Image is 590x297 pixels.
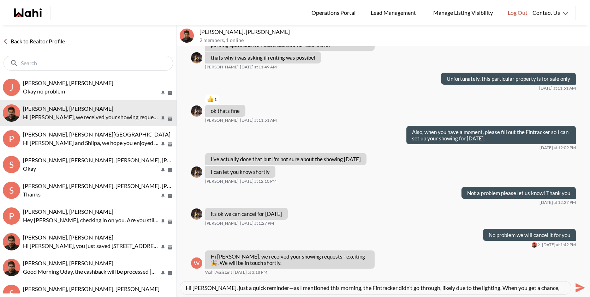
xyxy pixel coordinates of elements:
time: 2025-09-19T16:10:25.218Z [240,178,276,184]
div: aleandro green [191,208,202,220]
div: Heidy Jaeger, Faraz [3,233,20,250]
p: Unfortunately, this particular property is for sale only [447,75,570,82]
span: Log Out [508,8,528,17]
input: Search [21,60,157,67]
div: aleandro green [191,105,202,117]
button: Pin [160,141,166,147]
span: Manage Listing Visibility [431,8,495,17]
time: 2025-09-19T15:51:14.147Z [539,85,576,91]
span: [PERSON_NAME] [205,178,239,184]
textarea: Type your message [186,284,565,291]
a: Wahi homepage [14,8,42,17]
p: ok thats fine [211,108,240,114]
p: Okay [23,164,160,173]
time: 2025-09-19T19:18:03.765Z [233,269,267,275]
time: 2025-09-19T17:27:54.501Z [240,220,274,226]
div: P [3,130,20,147]
span: Lead Management [371,8,418,17]
span: [PERSON_NAME], [PERSON_NAME] [23,260,113,266]
p: Hi [PERSON_NAME], we received your showing requests - exciting . We will be in touch shortly. [211,253,369,266]
p: Hey [PERSON_NAME], checking in on you. Are you still considering a purchase soon? [23,216,160,224]
p: its ok we can cancel for [DATE] [211,211,282,217]
time: 2025-09-19T15:51:30.176Z [240,117,277,123]
img: a [191,52,202,63]
span: 1 [214,97,217,102]
button: Archive [166,193,174,199]
span: [PERSON_NAME], [PERSON_NAME][GEOGRAPHIC_DATA] [23,131,171,138]
span: 2 [538,242,541,248]
span: [PERSON_NAME], [PERSON_NAME] [23,79,113,86]
time: 2025-09-19T15:49:50.330Z [240,64,277,70]
img: a [191,166,202,178]
p: Also, when you have a moment, please fill out the Fintracker so I can set up your showing for [DA... [412,129,570,141]
span: [PERSON_NAME], [PERSON_NAME] [23,234,113,241]
div: Faraz Azam [532,242,537,248]
p: Not a problem please let us know! Thank you [467,190,570,196]
div: W [191,257,202,269]
img: H [3,233,20,250]
span: [PERSON_NAME] [205,64,239,70]
button: Archive [166,219,174,225]
button: Archive [166,244,174,250]
img: a [3,104,20,122]
div: Uday Kakkar, Faraz [3,259,20,276]
time: 2025-09-19T16:27:28.967Z [540,200,576,205]
p: Hi [PERSON_NAME] and Shilpa, we hope you enjoyed your showings! Did the properties meet your crit... [23,139,160,147]
p: Okay no problem [23,87,160,96]
span: [PERSON_NAME], [PERSON_NAME] [23,105,113,112]
div: Reaction list [205,94,248,105]
p: thats why i was asking if renting was possibel [211,54,315,61]
p: 2 members , 1 online [199,37,587,43]
span: [PERSON_NAME], [PERSON_NAME], [PERSON_NAME] [23,285,160,292]
button: Archive [166,167,174,173]
span: [PERSON_NAME], [PERSON_NAME], [PERSON_NAME], [PERSON_NAME], [PERSON_NAME] [23,157,252,163]
span: 🎉 [211,260,217,266]
span: [PERSON_NAME] [205,117,239,123]
time: 2025-09-19T17:42:34.187Z [542,242,576,248]
img: F [532,242,537,248]
img: U [3,259,20,276]
div: S [3,182,20,199]
div: aleandro green, Faraz [180,29,194,43]
div: P [3,207,20,225]
button: Pin [160,167,166,173]
span: [PERSON_NAME], [PERSON_NAME], [PERSON_NAME], [PERSON_NAME] [23,182,206,189]
div: aleandro green [191,166,202,178]
button: Pin [160,270,166,276]
span: Wahi Assistant [205,269,232,275]
img: a [191,208,202,220]
span: [PERSON_NAME], [PERSON_NAME] [23,208,113,215]
p: I've actually done that but I'm not sure about the showing [DATE] [211,156,361,162]
div: J [3,79,20,96]
button: Send [571,280,587,296]
button: Archive [166,141,174,147]
button: Reactions: like [207,97,217,102]
div: aleandro green [191,52,202,63]
button: Archive [166,90,174,96]
button: Pin [160,219,166,225]
img: a [191,105,202,117]
div: aleandro green, Faraz [3,104,20,122]
p: Hi [PERSON_NAME], you just saved [STREET_ADDRESS]. Would you like to book a showing or receive mo... [23,242,160,250]
p: Hi [PERSON_NAME], we received your showing requests - exciting 🎉 . We will be in touch shortly. [23,113,160,121]
button: Pin [160,90,166,96]
button: Pin [160,244,166,250]
p: Good Morning Uday, the cashback will be processed [DATE] and you will get a confirmation email on... [23,267,160,276]
span: [PERSON_NAME] [205,220,239,226]
p: Thanks [23,190,160,199]
div: S [3,156,20,173]
time: 2025-09-19T16:09:44.105Z [540,145,576,151]
button: Archive [166,270,174,276]
button: Archive [166,116,174,122]
img: a [180,29,194,43]
p: I can let you know shortly [211,169,270,175]
button: Pin [160,116,166,122]
p: No problem we will cancel it for you [489,232,570,238]
span: Operations Portal [311,8,358,17]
